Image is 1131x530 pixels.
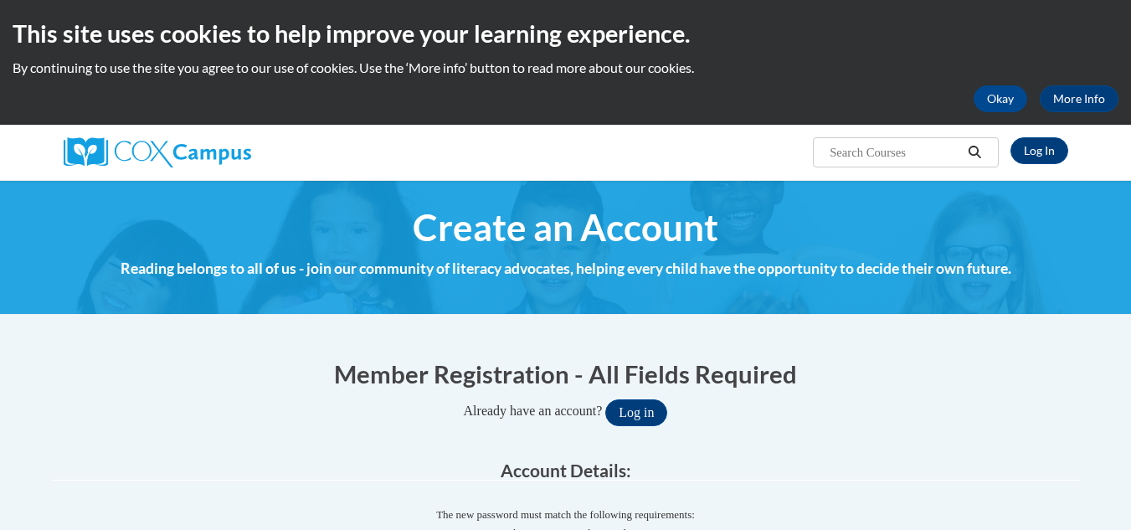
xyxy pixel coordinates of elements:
p: By continuing to use the site you agree to our use of cookies. Use the ‘More info’ button to read... [13,59,1118,77]
a: More Info [1040,85,1118,112]
span: The new password must match the following requirements: [436,508,695,521]
span: Already have an account? [464,404,603,418]
button: Log in [605,399,667,426]
h1: Member Registration - All Fields Required [51,357,1081,391]
button: Search [962,142,987,162]
input: Search Courses [828,142,962,162]
img: Cox Campus [64,137,251,167]
span: Account Details: [501,460,631,481]
a: Log In [1010,137,1068,164]
h4: Reading belongs to all of us - join our community of literacy advocates, helping every child have... [51,258,1081,280]
h2: This site uses cookies to help improve your learning experience. [13,17,1118,50]
button: Okay [974,85,1027,112]
span: Create an Account [413,205,718,250]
